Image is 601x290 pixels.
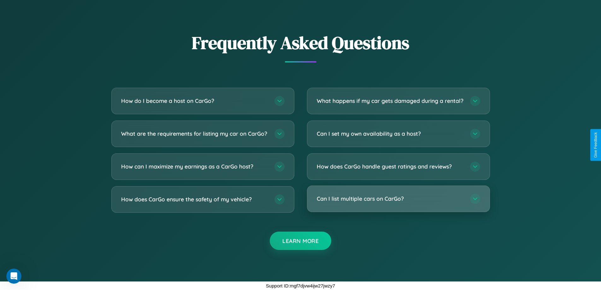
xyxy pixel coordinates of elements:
h3: How does CarGo ensure the safety of my vehicle? [121,195,268,203]
iframe: Intercom live chat [6,269,21,284]
h3: How can I maximize my earnings as a CarGo host? [121,163,268,170]
h3: How does CarGo handle guest ratings and reviews? [317,163,464,170]
h2: Frequently Asked Questions [111,31,490,55]
div: Give Feedback [593,132,598,158]
h3: Can I list multiple cars on CarGo? [317,195,464,203]
h3: Can I set my own availability as a host? [317,130,464,138]
button: Learn More [270,232,331,250]
p: Support ID: mgf7djvw4ijw27jwzy7 [266,281,335,290]
h3: What are the requirements for listing my car on CarGo? [121,130,268,138]
h3: How do I become a host on CarGo? [121,97,268,105]
h3: What happens if my car gets damaged during a rental? [317,97,464,105]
